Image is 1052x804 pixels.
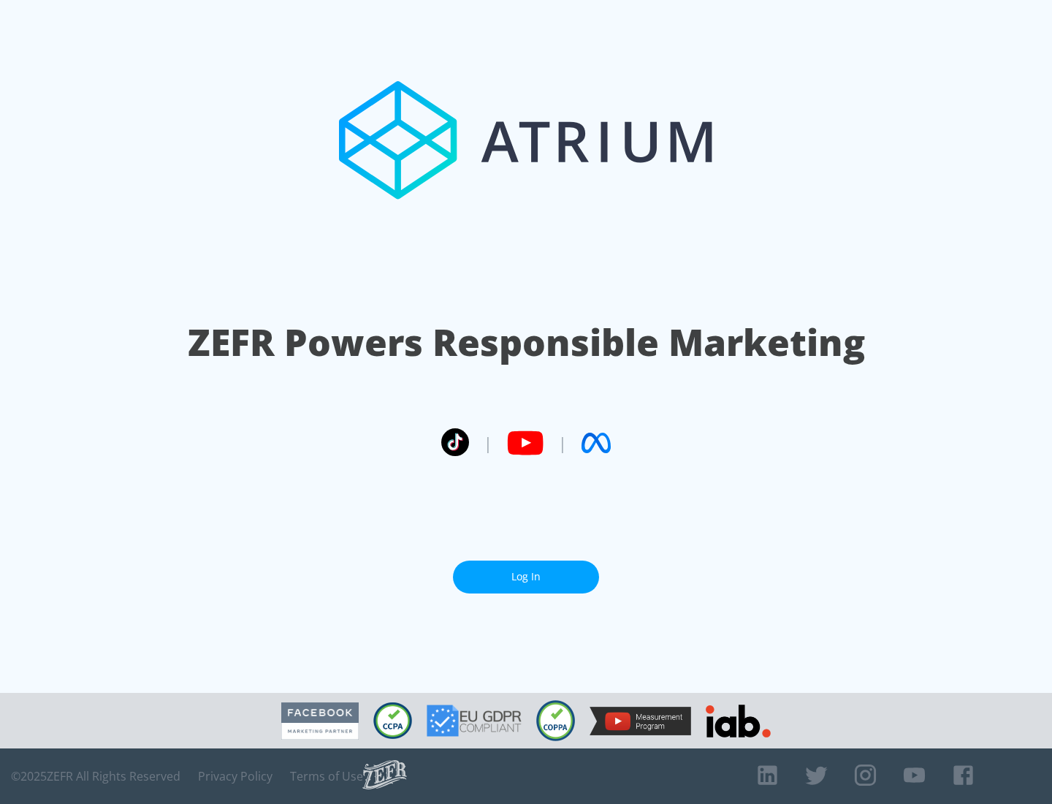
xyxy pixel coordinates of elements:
a: Log In [453,561,599,593]
img: Facebook Marketing Partner [281,702,359,740]
a: Privacy Policy [198,769,272,784]
img: CCPA Compliant [373,702,412,739]
img: IAB [706,705,771,737]
a: Terms of Use [290,769,363,784]
img: GDPR Compliant [427,705,522,737]
span: | [484,432,492,454]
img: YouTube Measurement Program [590,707,691,735]
h1: ZEFR Powers Responsible Marketing [188,317,865,368]
img: COPPA Compliant [536,700,575,741]
span: | [558,432,567,454]
span: © 2025 ZEFR All Rights Reserved [11,769,180,784]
